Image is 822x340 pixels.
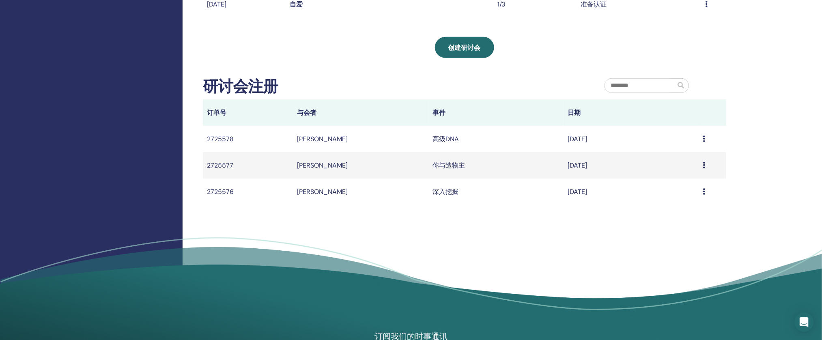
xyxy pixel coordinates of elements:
[433,187,458,196] font: 深入挖掘
[433,135,459,143] font: 高级DNA
[568,187,587,196] font: [DATE]
[207,161,233,170] font: 2725577
[297,161,348,170] font: [PERSON_NAME]
[297,135,348,143] font: [PERSON_NAME]
[568,108,581,117] font: 日期
[433,161,465,170] font: 你与造物主
[435,37,494,58] a: 创建研讨会
[297,108,316,117] font: 与会者
[448,43,481,52] font: 创建研讨会
[568,161,587,170] font: [DATE]
[568,135,587,143] font: [DATE]
[207,108,226,117] font: 订单号
[203,76,278,97] font: 研讨会注册
[433,108,445,117] font: 事件
[207,187,234,196] font: 2725576
[207,135,234,143] font: 2725578
[297,187,348,196] font: [PERSON_NAME]
[794,312,814,332] div: 打开 Intercom Messenger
